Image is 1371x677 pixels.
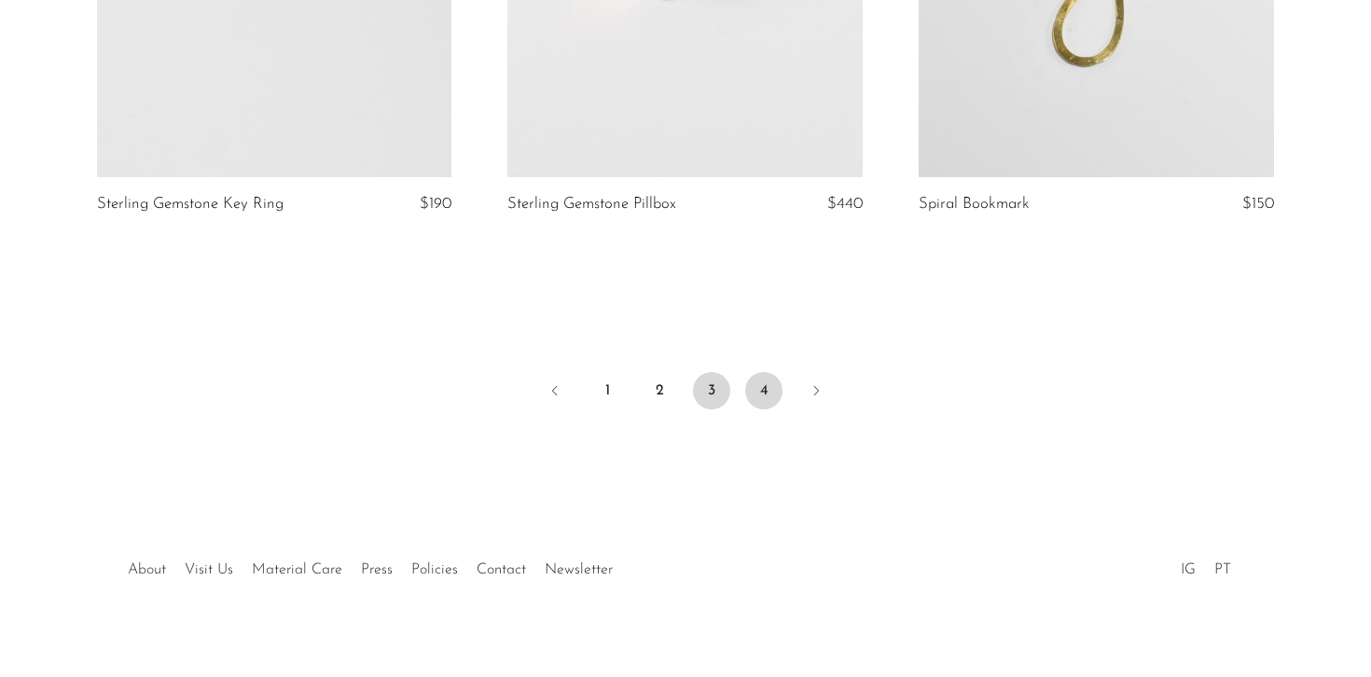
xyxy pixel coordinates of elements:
[252,562,342,577] a: Material Care
[185,562,233,577] a: Visit Us
[745,372,782,409] a: 4
[919,196,1030,213] a: Spiral Bookmark
[589,372,626,409] a: 1
[1242,196,1274,212] span: $150
[118,547,622,583] ul: Quick links
[693,372,730,409] span: 3
[411,562,458,577] a: Policies
[536,372,574,413] a: Previous
[97,196,284,213] a: Sterling Gemstone Key Ring
[477,562,526,577] a: Contact
[128,562,166,577] a: About
[827,196,863,212] span: $440
[1171,547,1240,583] ul: Social Medias
[507,196,676,213] a: Sterling Gemstone Pillbox
[1181,562,1196,577] a: IG
[420,196,451,212] span: $190
[1214,562,1231,577] a: PT
[641,372,678,409] a: 2
[797,372,835,413] a: Next
[361,562,393,577] a: Press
